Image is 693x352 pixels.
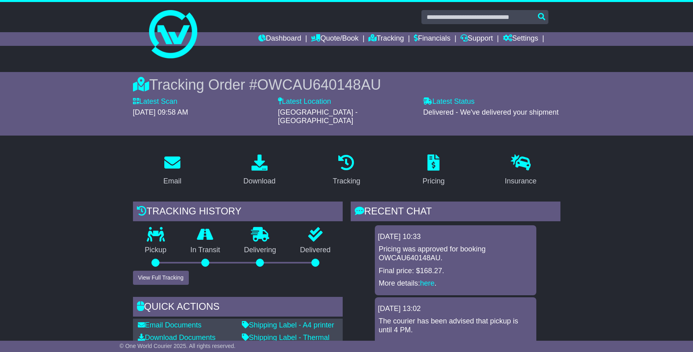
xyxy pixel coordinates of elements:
[417,152,450,189] a: Pricing
[138,333,216,342] a: Download Documents
[238,152,281,189] a: Download
[178,246,232,255] p: In Transit
[163,176,181,187] div: Email
[278,97,331,106] label: Latest Location
[158,152,186,189] a: Email
[133,108,188,116] span: [DATE] 09:58 AM
[423,176,445,187] div: Pricing
[460,32,493,46] a: Support
[133,97,178,106] label: Latest Scan
[379,245,532,262] p: Pricing was approved for booking OWCAU640148AU.
[503,32,538,46] a: Settings
[423,97,474,106] label: Latest Status
[232,246,288,255] p: Delivering
[257,76,381,93] span: OWCAU640148AU
[379,279,532,288] p: More details: .
[288,246,343,255] p: Delivered
[243,176,276,187] div: Download
[423,108,558,116] span: Delivered - We've delivered your shipment
[351,202,560,223] div: RECENT CHAT
[378,233,533,241] div: [DATE] 10:33
[378,305,533,313] div: [DATE] 13:02
[133,76,560,93] div: Tracking Order #
[368,32,404,46] a: Tracking
[379,267,532,276] p: Final price: $168.27.
[311,32,358,46] a: Quote/Book
[379,317,532,352] p: The courier has been advised that pickup is until 4 PM. -Aira
[505,176,537,187] div: Insurance
[138,321,202,329] a: Email Documents
[133,271,189,285] button: View Full Tracking
[500,152,542,189] a: Insurance
[120,343,236,349] span: © One World Courier 2025. All rights reserved.
[420,279,435,287] a: here
[327,152,365,189] a: Tracking
[133,297,343,319] div: Quick Actions
[414,32,450,46] a: Financials
[242,333,330,350] a: Shipping Label - Thermal printer
[242,321,334,329] a: Shipping Label - A4 printer
[258,32,301,46] a: Dashboard
[333,176,360,187] div: Tracking
[133,202,343,223] div: Tracking history
[278,108,358,125] span: [GEOGRAPHIC_DATA] - [GEOGRAPHIC_DATA]
[133,246,179,255] p: Pickup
